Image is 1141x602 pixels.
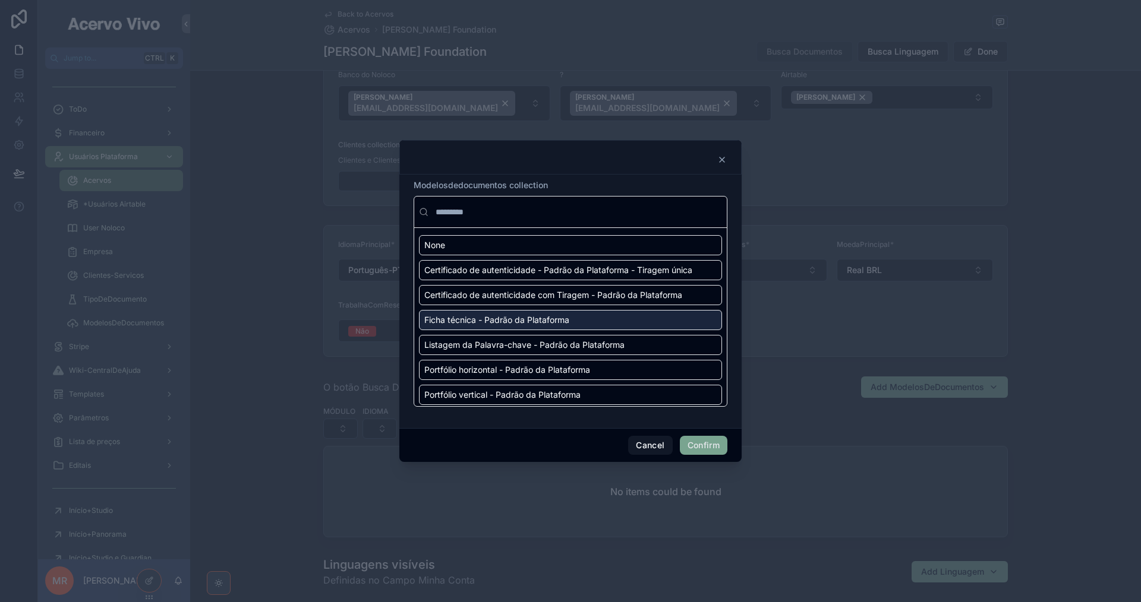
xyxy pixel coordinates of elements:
[680,436,727,455] button: Confirm
[414,180,548,190] span: Modelosdedocumentos collection
[424,389,581,401] span: Portfólio vertical - Padrão da Plataforma
[424,364,590,376] span: Portfólio horizontal - Padrão da Plataforma
[628,436,672,455] button: Cancel
[424,314,569,326] span: Ficha técnica - Padrão da Plataforma
[424,264,692,276] span: Certificado de autenticidade - Padrão da Plataforma - Tiragem única
[424,289,682,301] span: Certificado de autenticidade com Tiragem - Padrão da Plataforma
[414,228,727,406] div: Suggestions
[424,339,625,351] span: Listagem da Palavra-chave - Padrão da Plataforma
[419,235,722,255] div: None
